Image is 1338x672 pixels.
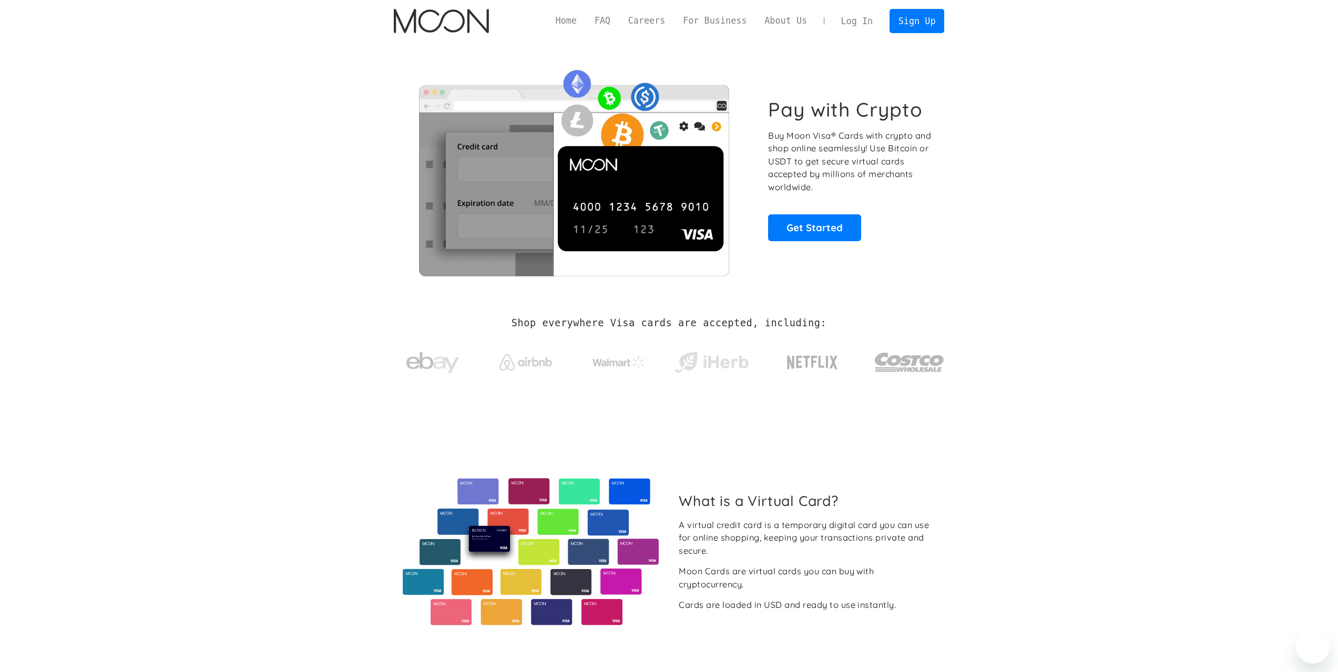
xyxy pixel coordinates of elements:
[672,349,751,376] img: iHerb
[874,343,945,382] img: Costco
[579,346,658,374] a: Walmart
[486,344,565,376] a: Airbnb
[890,9,944,33] a: Sign Up
[832,9,882,33] a: Log In
[674,14,755,27] a: For Business
[765,339,860,381] a: Netflix
[679,519,936,557] div: A virtual credit card is a temporary digital card you can use for online shopping, keeping your t...
[768,98,923,121] h1: Pay with Crypto
[593,356,645,369] img: Walmart
[401,478,660,625] img: Virtual cards from Moon
[394,9,489,33] a: home
[1296,630,1330,664] iframe: Button to launch messaging window
[394,336,472,385] a: ebay
[679,492,936,509] h2: What is a Virtual Card?
[768,214,861,241] a: Get Started
[679,598,896,612] div: Cards are loaded in USD and ready to use instantly.
[672,338,751,381] a: iHerb
[394,9,489,33] img: Moon Logo
[786,349,839,376] img: Netflix
[512,317,826,329] h2: Shop everywhere Visa cards are accepted, including:
[406,346,459,379] img: ebay
[586,14,619,27] a: FAQ
[547,14,586,27] a: Home
[394,63,754,276] img: Moon Cards let you spend your crypto anywhere Visa is accepted.
[499,354,552,370] img: Airbnb
[755,14,816,27] a: About Us
[874,332,945,387] a: Costco
[679,565,936,591] div: Moon Cards are virtual cards you can buy with cryptocurrency.
[619,14,674,27] a: Careers
[768,129,933,194] p: Buy Moon Visa® Cards with crypto and shop online seamlessly! Use Bitcoin or USDT to get secure vi...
